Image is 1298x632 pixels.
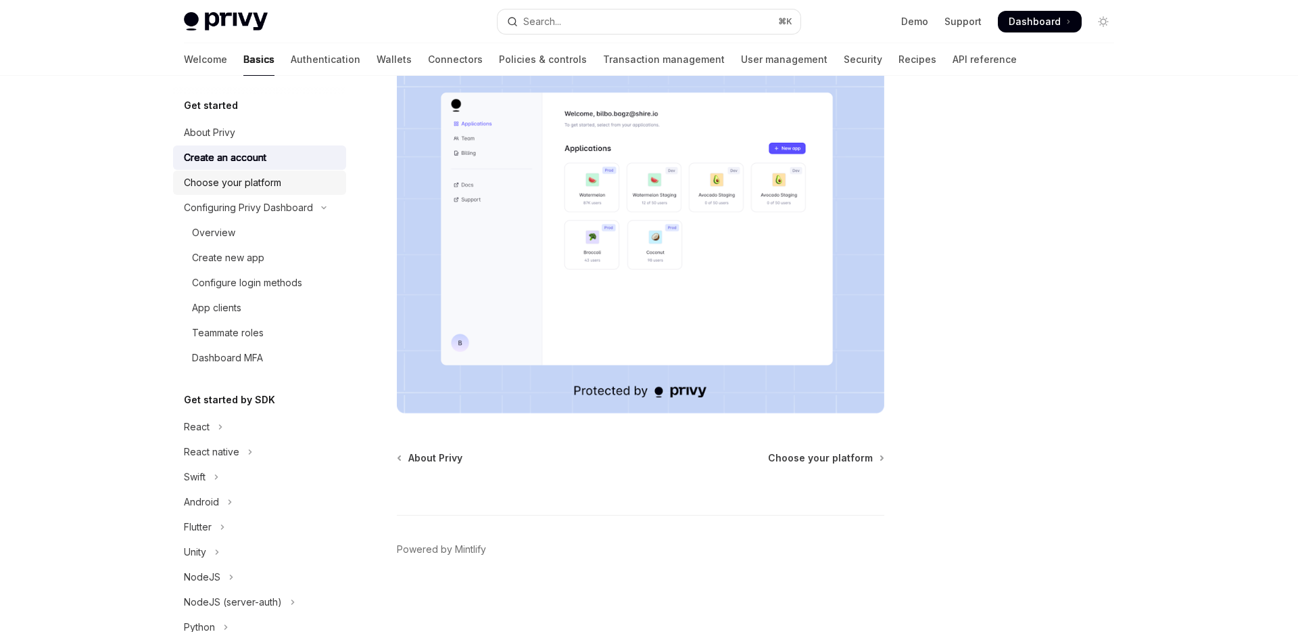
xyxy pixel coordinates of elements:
div: Search... [523,14,561,30]
a: Create new app [173,246,346,270]
button: Toggle Unity section [173,540,346,564]
a: Connectors [428,43,483,76]
button: Toggle React section [173,415,346,439]
a: About Privy [398,451,462,465]
a: Dashboard [998,11,1082,32]
img: light logo [184,12,268,31]
a: Recipes [898,43,936,76]
a: Support [944,15,982,28]
a: Demo [901,15,928,28]
div: Swift [184,469,206,485]
button: Toggle Flutter section [173,515,346,539]
div: React native [184,444,239,460]
div: NodeJS [184,569,220,585]
div: Configuring Privy Dashboard [184,200,313,216]
a: Authentication [291,43,360,76]
span: Choose your platform [768,451,873,465]
a: Basics [243,43,274,76]
a: Create an account [173,145,346,170]
div: React [184,419,210,435]
a: User management [741,43,827,76]
button: Toggle NodeJS (server-auth) section [173,590,346,614]
div: Flutter [184,519,212,535]
button: Toggle NodeJS section [173,565,346,589]
span: About Privy [408,451,462,465]
div: Teammate roles [192,325,264,341]
div: NodeJS (server-auth) [184,594,282,610]
a: Transaction management [603,43,725,76]
div: Create an account [184,150,266,166]
div: Configure login methods [192,275,302,291]
div: Create new app [192,250,264,266]
a: Choose your platform [768,451,883,465]
div: About Privy [184,125,235,141]
span: ⌘ K [778,16,792,27]
h5: Get started by SDK [184,392,275,408]
a: Overview [173,221,346,245]
button: Open search [498,9,800,34]
a: API reference [953,43,1017,76]
img: images/Dash.png [397,65,884,413]
button: Toggle dark mode [1092,11,1114,32]
a: Choose your platform [173,171,346,195]
button: Toggle Configuring Privy Dashboard section [173,196,346,220]
a: Welcome [184,43,227,76]
div: App clients [192,300,241,316]
a: Dashboard MFA [173,346,346,370]
button: Toggle Android section [173,490,346,514]
a: App clients [173,296,346,320]
div: Android [184,494,219,510]
div: Choose your platform [184,175,281,191]
button: Toggle Swift section [173,465,346,489]
a: About Privy [173,120,346,145]
div: Dashboard MFA [192,350,263,366]
a: Security [844,43,882,76]
h5: Get started [184,97,238,114]
a: Configure login methods [173,271,346,295]
div: Overview [192,225,235,241]
a: Powered by Mintlify [397,543,486,556]
a: Wallets [377,43,412,76]
div: Unity [184,544,206,560]
a: Policies & controls [499,43,587,76]
a: Teammate roles [173,321,346,345]
span: Dashboard [1009,15,1061,28]
button: Toggle React native section [173,440,346,464]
